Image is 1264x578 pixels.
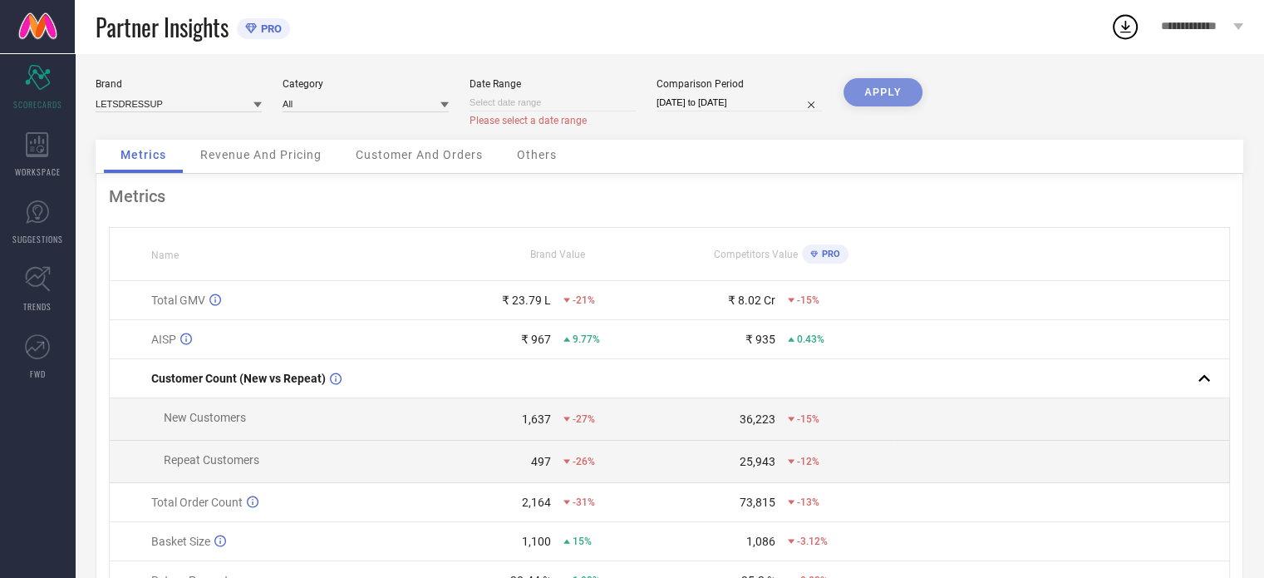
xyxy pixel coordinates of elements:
input: Select comparison period [657,94,823,111]
span: PRO [257,22,282,35]
span: Metrics [120,148,166,161]
span: Brand Value [530,249,585,260]
span: -21% [573,294,595,306]
span: Customer And Orders [356,148,483,161]
span: 0.43% [797,333,824,345]
span: -13% [797,496,819,508]
span: AISP [151,333,176,346]
span: TRENDS [23,300,52,313]
div: ₹ 935 [745,333,775,346]
span: SUGGESTIONS [12,233,63,245]
div: 36,223 [740,413,775,426]
div: 2,164 [522,496,551,509]
div: Date Range [470,78,636,90]
span: Competitors Value [714,249,798,260]
span: -27% [573,413,595,425]
span: SCORECARDS [13,98,62,111]
div: Brand [96,78,262,90]
div: ₹ 967 [521,333,551,346]
div: 497 [531,455,551,468]
div: ₹ 8.02 Cr [728,294,775,307]
div: 25,943 [740,455,775,468]
div: 1,637 [522,413,551,426]
span: PRO [818,249,840,259]
span: WORKSPACE [15,165,61,178]
span: Total GMV [151,294,205,307]
span: -3.12% [797,536,828,547]
span: Customer Count (New vs Repeat) [151,372,326,385]
span: -26% [573,456,595,467]
span: Name [151,249,179,261]
span: 9.77% [573,333,600,345]
span: Repeat Customers [164,453,259,467]
div: Open download list [1110,12,1140,42]
div: Metrics [109,186,1230,206]
span: -15% [797,413,819,425]
span: -15% [797,294,819,306]
div: 73,815 [740,496,775,509]
div: ₹ 23.79 L [502,294,551,307]
span: Revenue And Pricing [200,148,322,161]
span: Total Order Count [151,496,243,509]
div: Category [283,78,449,90]
input: Select date range [470,94,636,111]
span: New Customers [164,411,246,424]
div: 1,086 [746,535,775,548]
span: Partner Insights [96,10,229,44]
span: Please select a date range [470,115,587,126]
span: -12% [797,456,819,467]
div: 1,100 [522,535,551,548]
span: Others [517,148,557,161]
div: Comparison Period [657,78,823,90]
span: -31% [573,496,595,508]
span: FWD [30,368,46,380]
span: 15% [573,536,592,547]
span: Basket Size [151,535,210,548]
